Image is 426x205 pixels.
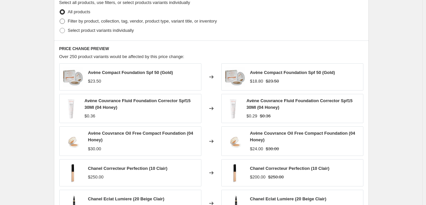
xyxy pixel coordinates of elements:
[260,113,271,119] strike: $0.36
[250,70,335,75] span: Avène Compact Foundation Spf 50 (Gold)
[68,28,134,33] span: Select product variants individually
[266,78,279,85] strike: $23.50
[88,196,164,201] span: Chanel Eclat Lumiere (20 Beige Clair)
[225,131,245,151] img: Packshots-lynn_18_84690d40-ebf7-418c-9086-00fbe5e0813a_80x.png
[246,113,257,119] div: $0.29
[63,67,83,87] img: avene-compact-doree-spf-50_80x.jpg
[63,99,79,118] img: couvrance-fond-de-teint-correcteur-fluide_80x.png
[59,54,185,59] span: Over 250 product variants would be affected by this price change:
[225,99,241,118] img: couvrance-fond-de-teint-correcteur-fluide_80x.png
[63,131,83,151] img: Packshots-lynn_18_84690d40-ebf7-418c-9086-00fbe5e0813a_80x.png
[250,78,263,85] div: $18.80
[268,174,284,180] strike: $250.00
[59,46,363,51] h6: PRICE CHANGE PREVIEW
[246,98,352,110] span: Avène Couvrance Fluid Foundation Corrector Spf15 30Ml (04 Honey)
[88,78,101,85] div: $23.50
[88,70,173,75] span: Avène Compact Foundation Spf 50 (Gold)
[250,174,266,180] div: $200.00
[84,113,95,119] div: $0.36
[88,146,101,152] div: $30.00
[250,166,330,171] span: Chanel Correcteur Perfection (10 Clair)
[266,146,279,152] strike: $30.00
[68,9,90,14] span: All products
[88,174,104,180] div: $250.00
[250,196,326,201] span: Chanel Eclat Lumiere (20 Beige Clair)
[225,163,245,183] img: le-correcteur-de-chanel-longwear-concealer-40-beige-75g.3145891707403_1_80x.jpg
[84,98,190,110] span: Avène Couvrance Fluid Foundation Corrector Spf15 30Ml (04 Honey)
[68,19,217,24] span: Filter by product, collection, tag, vendor, product type, variant title, or inventory
[63,163,83,183] img: le-correcteur-de-chanel-longwear-concealer-40-beige-75g.3145891707403_1_80x.jpg
[88,131,193,142] span: Avène Couvrance Oil Free Compact Foundation (04 Honey)
[250,146,263,152] div: $24.00
[250,131,355,142] span: Avène Couvrance Oil Free Compact Foundation (04 Honey)
[225,67,245,87] img: avene-compact-doree-spf-50_80x.jpg
[88,166,168,171] span: Chanel Correcteur Perfection (10 Clair)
